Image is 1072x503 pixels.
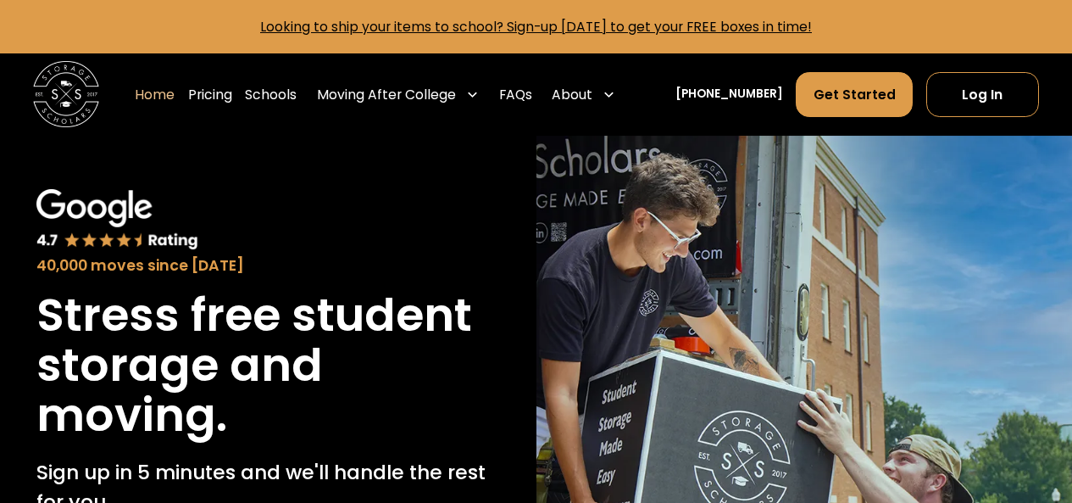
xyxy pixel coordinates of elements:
a: Looking to ship your items to school? Sign-up [DATE] to get your FREE boxes in time! [260,18,812,36]
div: 40,000 moves since [DATE] [36,254,500,277]
a: home [33,61,99,127]
a: Pricing [188,71,232,118]
a: Log In [926,72,1039,117]
a: Get Started [796,72,913,117]
img: Storage Scholars main logo [33,61,99,127]
a: [PHONE_NUMBER] [675,86,783,103]
div: About [545,71,622,118]
div: Moving After College [317,85,456,104]
a: Home [135,71,175,118]
img: Google 4.7 star rating [36,189,199,251]
a: Schools [245,71,297,118]
div: About [552,85,592,104]
h1: Stress free student storage and moving. [36,290,500,440]
a: FAQs [499,71,532,118]
div: Moving After College [310,71,486,118]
